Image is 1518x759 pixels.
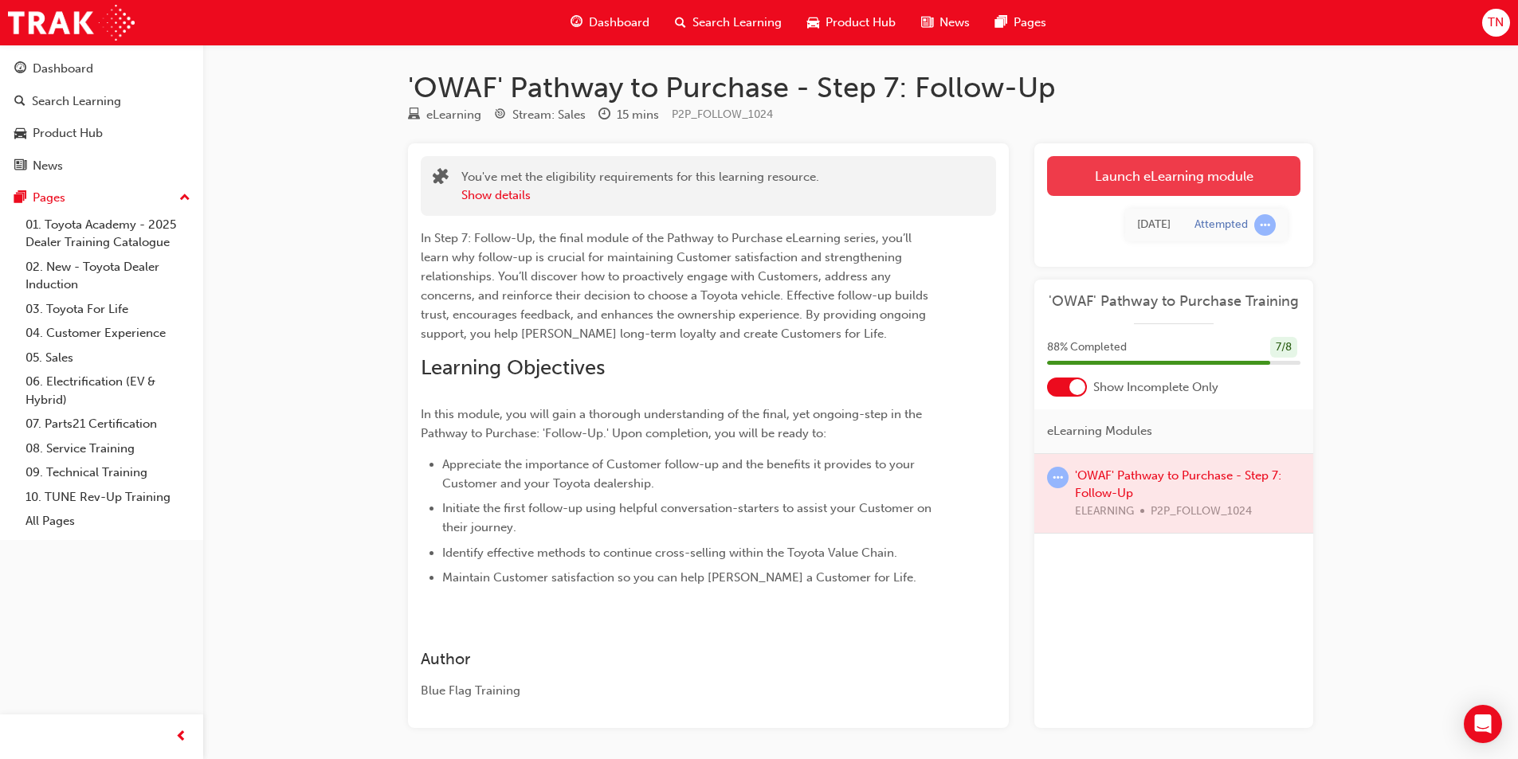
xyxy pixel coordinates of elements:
button: Pages [6,183,197,213]
span: news-icon [921,13,933,33]
button: DashboardSearch LearningProduct HubNews [6,51,197,183]
span: search-icon [14,95,25,109]
a: News [6,151,197,181]
button: Show details [461,186,531,205]
div: Duration [598,105,659,125]
h1: 'OWAF' Pathway to Purchase - Step 7: Follow-Up [408,70,1313,105]
span: Pages [1014,14,1046,32]
div: You've met the eligibility requirements for this learning resource. [461,168,819,204]
span: Learning resource code [672,108,773,121]
div: Stream [494,105,586,125]
span: up-icon [179,188,190,209]
a: guage-iconDashboard [558,6,662,39]
span: car-icon [807,13,819,33]
span: learningResourceType_ELEARNING-icon [408,108,420,123]
span: eLearning Modules [1047,422,1152,440]
span: guage-icon [571,13,582,33]
div: 7 / 8 [1270,337,1297,358]
span: car-icon [14,127,26,141]
span: search-icon [675,13,686,33]
a: 09. Technical Training [19,460,197,485]
div: Search Learning [32,92,121,111]
span: puzzle-icon [433,170,449,188]
span: learningRecordVerb_ATTEMPT-icon [1254,214,1276,236]
a: 01. Toyota Academy - 2025 Dealer Training Catalogue [19,213,197,255]
img: Trak [8,5,135,41]
a: 05. Sales [19,346,197,370]
a: car-iconProduct Hub [794,6,908,39]
span: clock-icon [598,108,610,123]
a: 06. Electrification (EV & Hybrid) [19,370,197,412]
a: 08. Service Training [19,436,197,461]
span: News [939,14,970,32]
div: Mon Sep 22 2025 12:34:31 GMT+1000 (Australian Eastern Standard Time) [1137,216,1171,234]
span: guage-icon [14,62,26,76]
div: Stream: Sales [512,106,586,124]
span: pages-icon [14,191,26,205]
span: Maintain Customer satisfaction so you can help [PERSON_NAME] a Customer for Life. [442,570,916,585]
div: Blue Flag Training [421,682,939,700]
div: 15 mins [617,106,659,124]
span: prev-icon [175,727,187,747]
span: Initiate the first follow-up using helpful conversation-starters to assist your Customer on their... [442,501,935,534]
div: eLearning [426,106,481,124]
a: 04. Customer Experience [19,321,197,346]
a: 'OWAF' Pathway to Purchase Training [1047,292,1300,311]
h3: Author [421,650,939,668]
a: search-iconSearch Learning [662,6,794,39]
span: 88 % Completed [1047,338,1127,357]
div: News [33,157,63,175]
a: Launch eLearning module [1047,156,1300,196]
a: Product Hub [6,119,197,148]
span: Search Learning [692,14,782,32]
div: Pages [33,189,65,207]
span: In this module, you will gain a thorough understanding of the final, yet ongoing-step in the Path... [421,407,925,440]
span: Dashboard [589,14,649,32]
span: Identify effective methods to continue cross-selling within the Toyota Value Chain. [442,546,897,560]
a: All Pages [19,509,197,534]
a: 10. TUNE Rev-Up Training [19,485,197,510]
div: Dashboard [33,60,93,78]
span: target-icon [494,108,506,123]
a: news-iconNews [908,6,983,39]
span: news-icon [14,159,26,174]
span: pages-icon [995,13,1007,33]
span: Product Hub [826,14,896,32]
a: 07. Parts21 Certification [19,412,197,436]
div: Open Intercom Messenger [1464,705,1502,743]
span: Show Incomplete Only [1093,378,1218,397]
span: learningRecordVerb_ATTEMPT-icon [1047,467,1069,488]
div: Product Hub [33,124,103,143]
a: Dashboard [6,54,197,84]
span: TN [1488,14,1504,32]
a: 02. New - Toyota Dealer Induction [19,255,197,297]
a: 03. Toyota For Life [19,297,197,322]
a: Search Learning [6,87,197,116]
button: TN [1482,9,1510,37]
div: Attempted [1194,217,1248,233]
span: In Step 7: Follow-Up, the final module of the Pathway to Purchase eLearning series, you’ll learn ... [421,231,932,341]
span: Learning Objectives [421,355,605,380]
div: Type [408,105,481,125]
span: Appreciate the importance of Customer follow-up and the benefits it provides to your Customer and... [442,457,918,491]
a: pages-iconPages [983,6,1059,39]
